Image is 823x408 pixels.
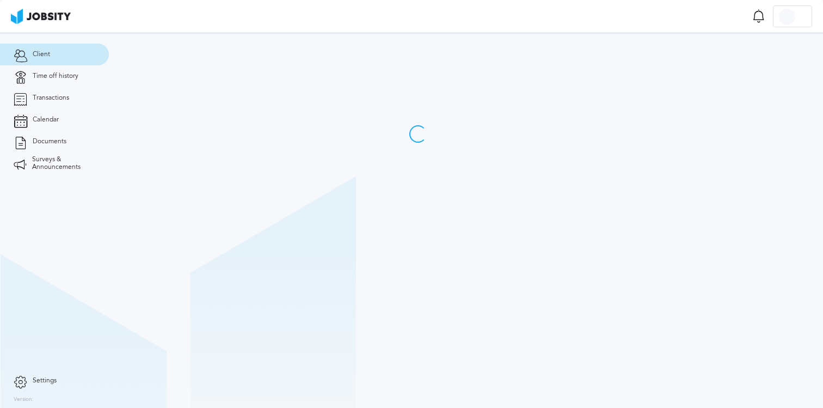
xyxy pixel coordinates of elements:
img: ab4bad089aa723f57921c736e9817d99.png [11,9,71,24]
span: Settings [33,377,57,385]
span: Transactions [33,94,69,102]
span: Client [33,51,50,58]
span: Time off history [33,72,78,80]
span: Calendar [33,116,59,124]
span: Surveys & Announcements [32,156,95,171]
span: Documents [33,138,66,145]
label: Version: [14,397,34,403]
